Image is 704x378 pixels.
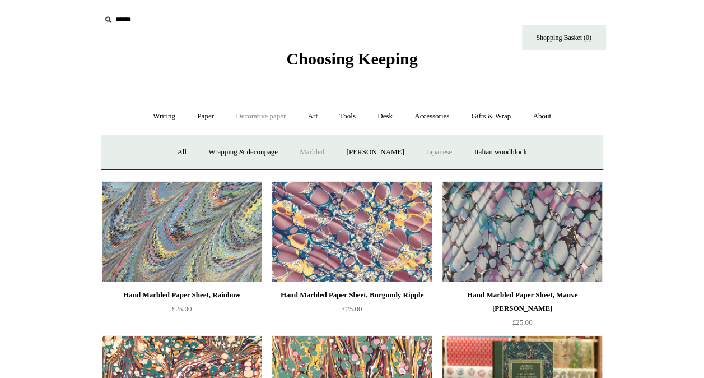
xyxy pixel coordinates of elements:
[461,102,521,131] a: Gifts & Wrap
[445,288,599,315] div: Hand Marbled Paper Sheet, Mauve [PERSON_NAME]
[416,137,462,167] a: Japanese
[198,137,288,167] a: Wrapping & decoupage
[226,102,296,131] a: Decorative paper
[442,181,602,282] a: Hand Marbled Paper Sheet, Mauve Jewel Ripple Hand Marbled Paper Sheet, Mauve Jewel Ripple
[290,137,334,167] a: Marbled
[286,49,417,68] span: Choosing Keeping
[298,102,328,131] a: Art
[102,181,262,282] img: Hand Marbled Paper Sheet, Rainbow
[105,288,259,302] div: Hand Marbled Paper Sheet, Rainbow
[272,181,431,282] a: Hand Marbled Paper Sheet, Burgundy Ripple Hand Marbled Paper Sheet, Burgundy Ripple
[512,318,533,326] span: £25.00
[172,305,192,313] span: £25.00
[523,102,561,131] a: About
[272,181,431,282] img: Hand Marbled Paper Sheet, Burgundy Ripple
[367,102,403,131] a: Desk
[329,102,366,131] a: Tools
[102,181,262,282] a: Hand Marbled Paper Sheet, Rainbow Hand Marbled Paper Sheet, Rainbow
[442,181,602,282] img: Hand Marbled Paper Sheet, Mauve Jewel Ripple
[275,288,428,302] div: Hand Marbled Paper Sheet, Burgundy Ripple
[286,58,417,66] a: Choosing Keeping
[167,137,197,167] a: All
[522,25,606,50] a: Shopping Basket (0)
[272,288,431,334] a: Hand Marbled Paper Sheet, Burgundy Ripple £25.00
[464,137,537,167] a: Italian woodblock
[187,102,224,131] a: Paper
[442,288,602,334] a: Hand Marbled Paper Sheet, Mauve [PERSON_NAME] £25.00
[336,137,414,167] a: [PERSON_NAME]
[404,102,459,131] a: Accessories
[143,102,185,131] a: Writing
[102,288,262,334] a: Hand Marbled Paper Sheet, Rainbow £25.00
[342,305,362,313] span: £25.00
